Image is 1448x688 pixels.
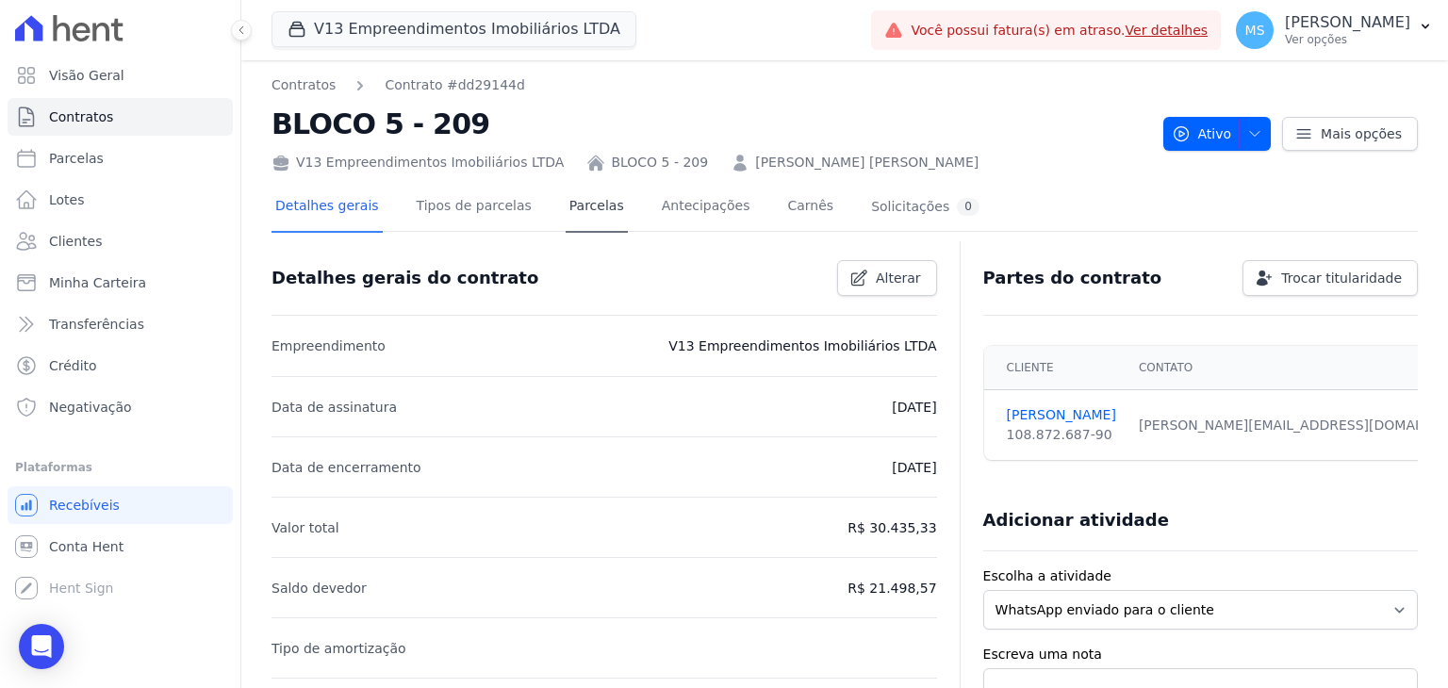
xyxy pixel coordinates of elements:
p: [PERSON_NAME] [1285,13,1410,32]
a: BLOCO 5 - 209 [611,153,708,172]
label: Escreva uma nota [983,645,1418,664]
span: Visão Geral [49,66,124,85]
span: MS [1245,24,1265,37]
a: Parcelas [566,183,628,233]
span: Crédito [49,356,97,375]
span: Ativo [1172,117,1232,151]
span: Clientes [49,232,102,251]
a: Crédito [8,347,233,385]
span: Mais opções [1321,124,1402,143]
span: Parcelas [49,149,104,168]
span: Recebíveis [49,496,120,515]
a: Contratos [271,75,336,95]
a: Antecipações [658,183,754,233]
h2: BLOCO 5 - 209 [271,103,1148,145]
div: 0 [957,198,979,216]
div: V13 Empreendimentos Imobiliários LTDA [271,153,564,172]
a: Clientes [8,222,233,260]
div: Plataformas [15,456,225,479]
p: Data de encerramento [271,456,421,479]
a: Solicitações0 [867,183,983,233]
a: [PERSON_NAME] [PERSON_NAME] [755,153,979,172]
a: Minha Carteira [8,264,233,302]
a: Lotes [8,181,233,219]
button: MS [PERSON_NAME] Ver opções [1221,4,1448,57]
a: Contrato #dd29144d [385,75,524,95]
span: Minha Carteira [49,273,146,292]
span: Conta Hent [49,537,123,556]
p: [DATE] [892,396,936,418]
nav: Breadcrumb [271,75,525,95]
span: Você possui fatura(s) em atraso. [911,21,1208,41]
button: Ativo [1163,117,1272,151]
a: Transferências [8,305,233,343]
span: Trocar titularidade [1281,269,1402,287]
div: Solicitações [871,198,979,216]
a: Contratos [8,98,233,136]
p: R$ 30.435,33 [847,516,936,539]
th: Cliente [984,346,1127,390]
p: V13 Empreendimentos Imobiliários LTDA [668,335,936,357]
h3: Detalhes gerais do contrato [271,267,538,289]
a: Carnês [783,183,837,233]
a: Parcelas [8,139,233,177]
p: Data de assinatura [271,396,397,418]
span: Contratos [49,107,113,126]
p: Saldo devedor [271,577,367,599]
p: Valor total [271,516,339,539]
a: Detalhes gerais [271,183,383,233]
h3: Partes do contrato [983,267,1162,289]
p: Empreendimento [271,335,386,357]
a: Trocar titularidade [1242,260,1418,296]
a: Conta Hent [8,528,233,565]
a: Tipos de parcelas [413,183,535,233]
a: Mais opções [1282,117,1418,151]
p: Tipo de amortização [271,637,406,660]
button: V13 Empreendimentos Imobiliários LTDA [271,11,636,47]
div: Open Intercom Messenger [19,624,64,669]
a: Negativação [8,388,233,426]
p: [DATE] [892,456,936,479]
label: Escolha a atividade [983,566,1418,586]
div: 108.872.687-90 [1007,425,1116,445]
span: Lotes [49,190,85,209]
span: Transferências [49,315,144,334]
a: [PERSON_NAME] [1007,405,1116,425]
a: Alterar [837,260,937,296]
nav: Breadcrumb [271,75,1148,95]
p: R$ 21.498,57 [847,577,936,599]
span: Alterar [876,269,921,287]
a: Recebíveis [8,486,233,524]
span: Negativação [49,398,132,417]
a: Ver detalhes [1126,23,1209,38]
a: Visão Geral [8,57,233,94]
p: Ver opções [1285,32,1410,47]
h3: Adicionar atividade [983,509,1169,532]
